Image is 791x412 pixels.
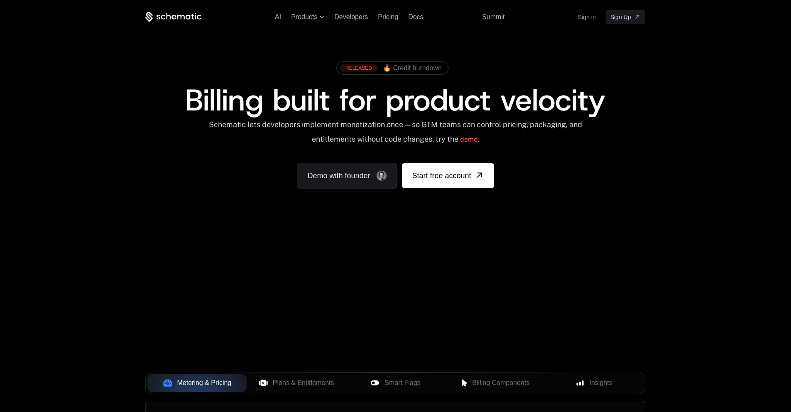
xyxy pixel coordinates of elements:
[297,163,397,189] a: Demo with founder, ,[object Object]
[340,64,378,72] div: RELEASED
[544,374,644,392] button: Insights
[606,10,646,24] a: [object Object]
[334,13,368,20] a: Developers
[590,378,612,388] span: Insights
[378,13,398,20] a: Pricing
[402,163,494,188] a: [object Object]
[445,374,544,392] button: Billing Components
[273,378,334,388] span: Plans & Entitlements
[208,120,583,150] div: Schematic lets developers implement monetization once — so GTM teams can control pricing, packagi...
[275,13,281,20] a: AI
[412,170,471,181] span: Start free account
[408,13,423,20] a: Docs
[346,374,445,392] button: Smart Flags
[472,378,529,388] span: Billing Components
[610,13,631,21] span: Sign Up
[482,13,504,20] a: Summit
[247,374,346,392] button: Plans & Entitlements
[185,80,605,120] span: Billing built for product velocity
[578,10,596,24] a: Sign in
[340,64,442,72] a: [object Object],[object Object]
[147,374,247,392] button: Metering & Pricing
[383,64,442,72] span: 🔥 Credit burndown
[460,130,478,150] a: demo
[384,378,420,388] span: Smart Flags
[177,378,232,388] span: Metering & Pricing
[291,13,317,21] span: Products
[377,171,387,181] img: Founder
